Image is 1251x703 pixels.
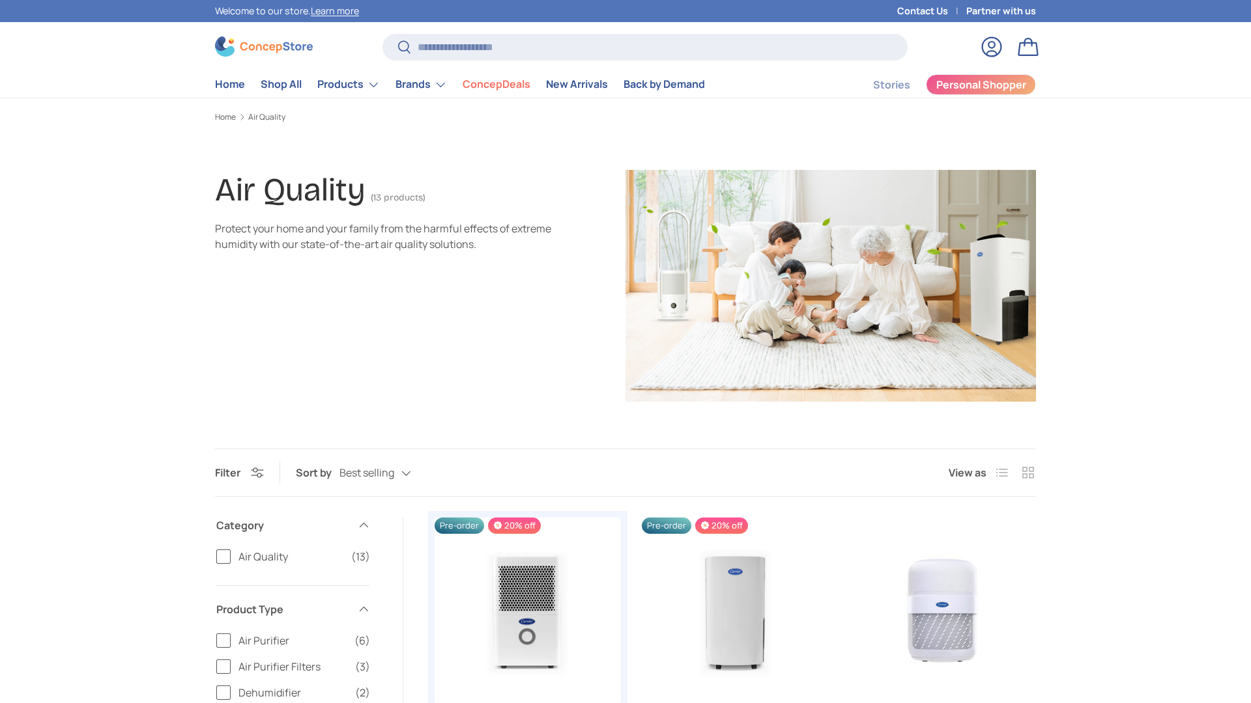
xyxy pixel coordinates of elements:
[215,465,264,480] button: Filter
[625,170,1036,402] img: Air Quality
[261,72,302,97] a: Shop All
[311,5,359,17] a: Learn more
[355,659,370,674] span: (3)
[371,192,425,203] span: (13 products)
[215,72,705,98] nav: Primary
[216,586,370,633] summary: Product Type
[351,549,370,564] span: (13)
[238,659,347,674] span: Air Purifier Filters
[642,517,691,534] span: Pre-order
[966,4,1036,18] a: Partner with us
[936,79,1026,90] span: Personal Shopper
[215,4,359,18] p: Welcome to our store.
[949,465,986,480] span: View as
[248,113,285,121] a: Air Quality
[215,113,236,121] a: Home
[926,74,1036,95] a: Personal Shopper
[238,633,347,648] span: Air Purifier
[873,72,910,98] a: Stories
[296,465,339,480] label: Sort by
[354,633,370,648] span: (6)
[395,72,447,98] a: Brands
[215,111,1036,123] nav: Breadcrumbs
[695,517,748,534] span: 20% off
[488,517,541,534] span: 20% off
[309,72,388,98] summary: Products
[355,685,370,700] span: (2)
[624,72,705,97] a: Back by Demand
[216,601,349,617] span: Product Type
[215,36,313,57] img: ConcepStore
[215,72,245,97] a: Home
[238,549,343,564] span: Air Quality
[215,171,366,209] h1: Air Quality
[463,72,530,97] a: ConcepDeals
[215,465,240,480] span: Filter
[842,72,1036,98] nav: Secondary
[435,517,484,534] span: Pre-order
[215,221,553,252] div: Protect your home and your family from the harmful effects of extreme humidity with our state-of-...
[317,72,380,98] a: Products
[216,517,349,533] span: Category
[388,72,455,98] summary: Brands
[216,502,370,549] summary: Category
[897,4,966,18] a: Contact Us
[546,72,608,97] a: New Arrivals
[339,462,437,484] button: Best selling
[238,685,347,700] span: Dehumidifier
[339,467,394,479] span: Best selling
